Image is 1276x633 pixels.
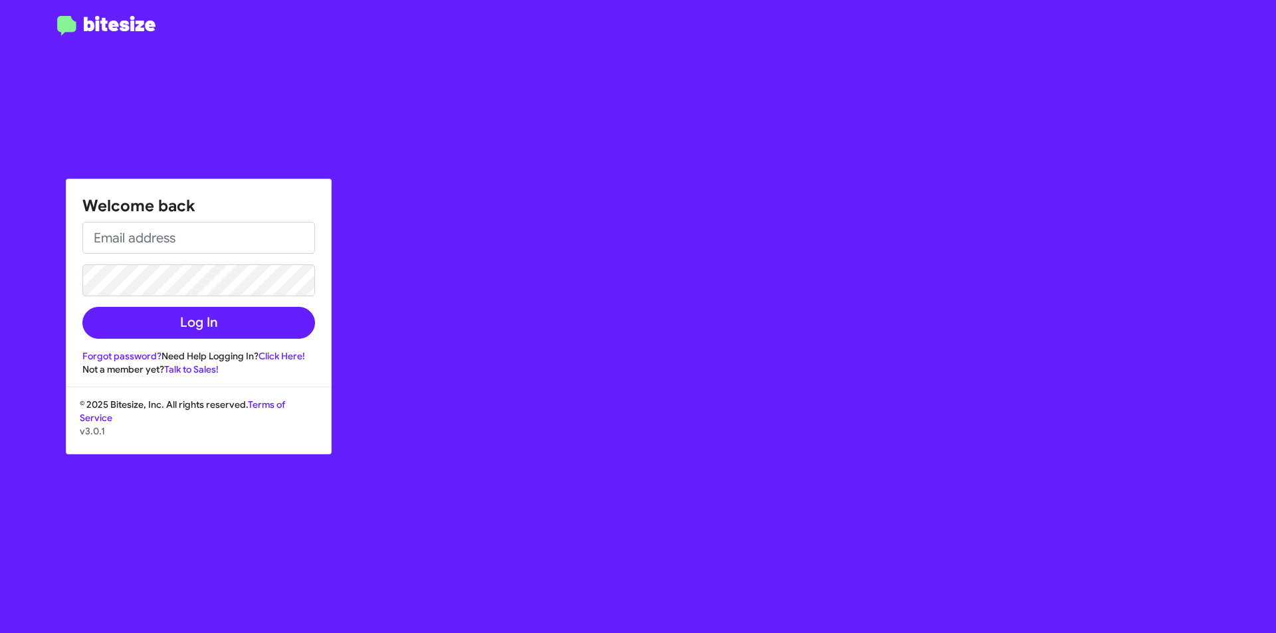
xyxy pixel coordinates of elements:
p: v3.0.1 [80,424,318,438]
button: Log In [82,307,315,339]
div: © 2025 Bitesize, Inc. All rights reserved. [66,398,331,454]
div: Need Help Logging In? [82,349,315,363]
input: Email address [82,222,315,254]
a: Click Here! [259,350,305,362]
div: Not a member yet? [82,363,315,376]
a: Talk to Sales! [164,363,219,375]
a: Forgot password? [82,350,161,362]
h1: Welcome back [82,195,315,217]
